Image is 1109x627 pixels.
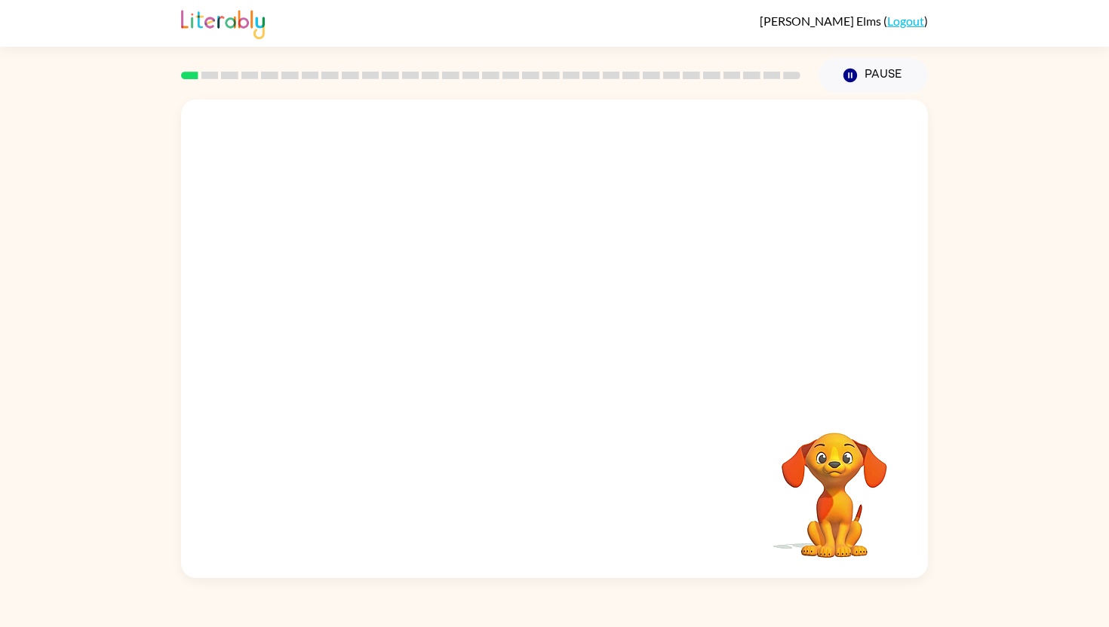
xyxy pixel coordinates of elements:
[759,409,910,560] video: Your browser must support playing .mp4 files to use Literably. Please try using another browser.
[819,58,928,93] button: Pause
[760,14,883,28] span: [PERSON_NAME] Elms
[887,14,924,28] a: Logout
[181,6,265,39] img: Literably
[760,14,928,28] div: ( )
